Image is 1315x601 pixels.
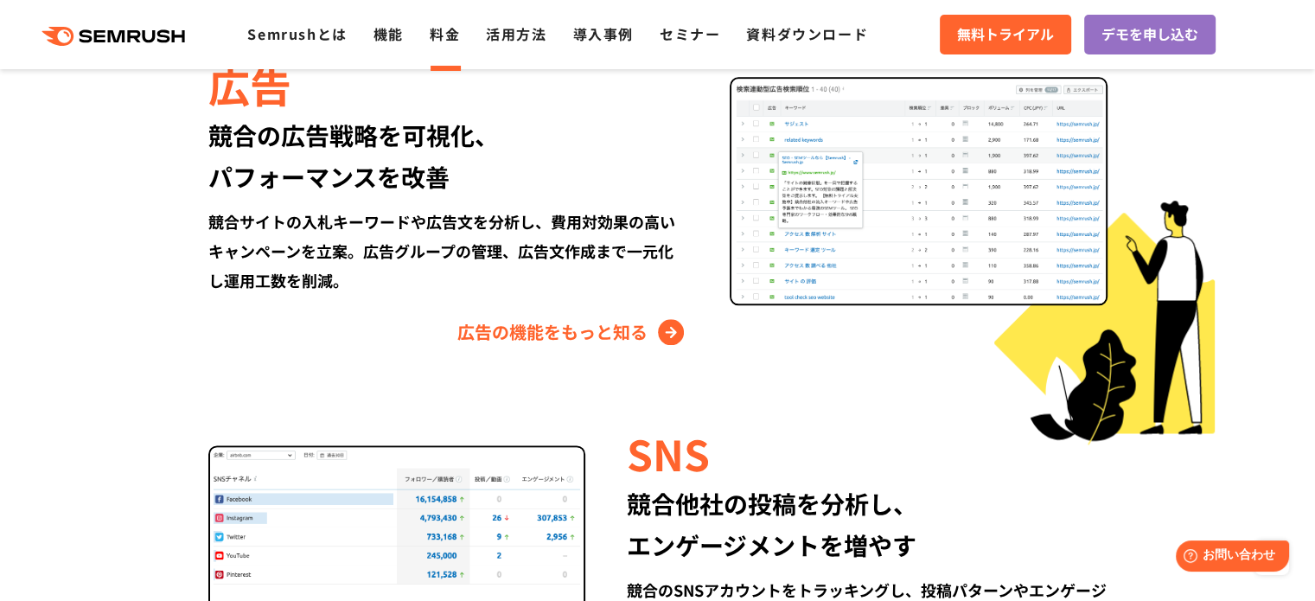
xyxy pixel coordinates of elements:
[1101,23,1198,46] span: デモを申し込む
[627,424,1107,483] div: SNS
[1084,15,1216,54] a: デモを申し込む
[627,483,1107,566] div: 競合他社の投稿を分析し、 エンゲージメントを増やす
[957,23,1054,46] span: 無料トライアル
[208,114,688,197] div: 競合の広告戦略を可視化、 パフォーマンスを改善
[573,23,634,44] a: 導入事例
[373,23,404,44] a: 機能
[660,23,720,44] a: セミナー
[208,207,688,295] div: 競合サイトの入札キーワードや広告文を分析し、費用対効果の高いキャンペーンを立案。広告グループの管理、広告文作成まで一元化し運用工数を削減。
[430,23,460,44] a: 料金
[940,15,1071,54] a: 無料トライアル
[1161,534,1296,582] iframe: Help widget launcher
[746,23,868,44] a: 資料ダウンロード
[208,55,688,114] div: 広告
[486,23,546,44] a: 活用方法
[457,318,688,346] a: 広告の機能をもっと知る
[247,23,347,44] a: Semrushとは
